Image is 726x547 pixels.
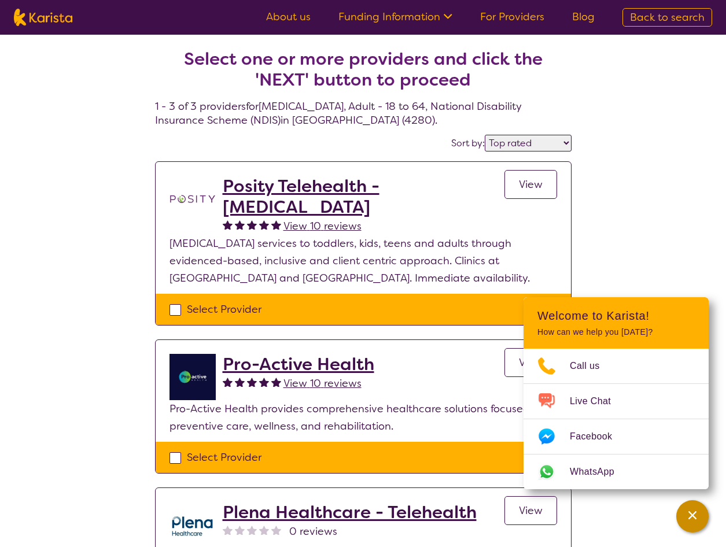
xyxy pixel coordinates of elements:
[223,525,233,535] img: nonereviewstar
[283,217,362,235] a: View 10 reviews
[169,400,557,435] p: Pro-Active Health provides comprehensive healthcare solutions focused on preventive care, wellnes...
[283,219,362,233] span: View 10 reviews
[169,176,216,222] img: t1bslo80pcylnzwjhndq.png
[519,178,543,191] span: View
[259,525,269,535] img: nonereviewstar
[570,428,626,445] span: Facebook
[537,327,695,337] p: How can we help you [DATE]?
[283,375,362,392] a: View 10 reviews
[519,356,543,369] span: View
[259,377,269,387] img: fullstar
[169,354,216,400] img: jdgr5huzsaqxc1wfufya.png
[259,220,269,230] img: fullstar
[451,137,485,149] label: Sort by:
[247,220,257,230] img: fullstar
[570,393,625,410] span: Live Chat
[504,496,557,525] a: View
[519,504,543,518] span: View
[524,349,709,489] ul: Choose channel
[480,10,544,24] a: For Providers
[169,235,557,287] p: [MEDICAL_DATA] services to toddlers, kids, teens and adults through evidenced-based, inclusive an...
[223,220,233,230] img: fullstar
[223,502,477,523] a: Plena Healthcare - Telehealth
[223,354,374,375] a: Pro-Active Health
[169,49,558,90] h2: Select one or more providers and click the 'NEXT' button to proceed
[338,10,452,24] a: Funding Information
[676,500,709,533] button: Channel Menu
[570,357,614,375] span: Call us
[266,10,311,24] a: About us
[235,525,245,535] img: nonereviewstar
[235,377,245,387] img: fullstar
[271,525,281,535] img: nonereviewstar
[537,309,695,323] h2: Welcome to Karista!
[504,348,557,377] a: View
[622,8,712,27] a: Back to search
[155,21,572,127] h4: 1 - 3 of 3 providers for [MEDICAL_DATA] , Adult - 18 to 64 , National Disability Insurance Scheme...
[570,463,628,481] span: WhatsApp
[504,170,557,199] a: View
[283,376,362,390] span: View 10 reviews
[235,220,245,230] img: fullstar
[223,377,233,387] img: fullstar
[289,523,337,540] span: 0 reviews
[271,220,281,230] img: fullstar
[223,176,504,217] a: Posity Telehealth - [MEDICAL_DATA]
[572,10,595,24] a: Blog
[271,377,281,387] img: fullstar
[247,525,257,535] img: nonereviewstar
[524,297,709,489] div: Channel Menu
[247,377,257,387] img: fullstar
[524,454,709,489] a: Web link opens in a new tab.
[14,9,72,26] img: Karista logo
[630,10,705,24] span: Back to search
